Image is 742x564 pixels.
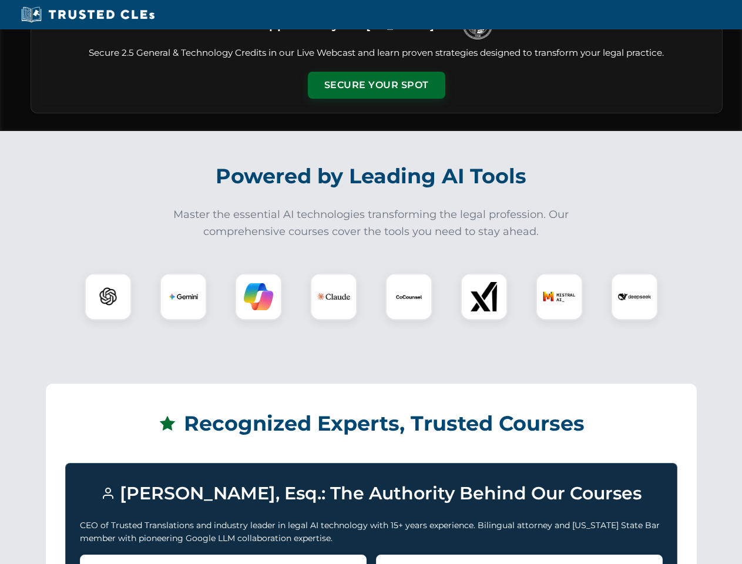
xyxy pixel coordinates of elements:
[244,282,273,311] img: Copilot Logo
[618,280,651,313] img: DeepSeek Logo
[235,273,282,320] div: Copilot
[308,72,445,99] button: Secure Your Spot
[469,282,499,311] img: xAI Logo
[91,280,125,314] img: ChatGPT Logo
[85,273,132,320] div: ChatGPT
[536,273,583,320] div: Mistral AI
[317,280,350,313] img: Claude Logo
[169,282,198,311] img: Gemini Logo
[385,273,432,320] div: CoCounsel
[611,273,658,320] div: DeepSeek
[46,156,697,197] h2: Powered by Leading AI Tools
[543,280,576,313] img: Mistral AI Logo
[18,6,158,23] img: Trusted CLEs
[394,282,424,311] img: CoCounsel Logo
[160,273,207,320] div: Gemini
[45,46,708,60] p: Secure 2.5 General & Technology Credits in our Live Webcast and learn proven strategies designed ...
[80,478,663,509] h3: [PERSON_NAME], Esq.: The Authority Behind Our Courses
[461,273,508,320] div: xAI
[80,519,663,545] p: CEO of Trusted Translations and industry leader in legal AI technology with 15+ years experience....
[310,273,357,320] div: Claude
[166,206,577,240] p: Master the essential AI technologies transforming the legal profession. Our comprehensive courses...
[65,403,677,444] h2: Recognized Experts, Trusted Courses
